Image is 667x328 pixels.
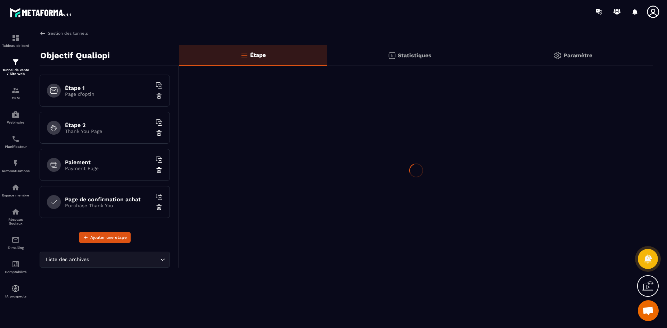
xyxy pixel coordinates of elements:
p: Planificateur [2,145,30,149]
img: bars-o.4a397970.svg [240,51,248,59]
span: Ajouter une étape [90,234,127,241]
a: formationformationCRM [2,81,30,105]
h6: Paiement [65,159,152,166]
img: setting-gr.5f69749f.svg [553,51,562,60]
img: automations [11,284,20,293]
img: social-network [11,208,20,216]
img: trash [156,92,163,99]
p: Payment Page [65,166,152,171]
button: Ajouter une étape [79,232,131,243]
p: Page d'optin [65,91,152,97]
img: scheduler [11,135,20,143]
a: automationsautomationsAutomatisations [2,154,30,178]
img: trash [156,204,163,211]
img: trash [156,129,163,136]
a: formationformationTunnel de vente / Site web [2,53,30,81]
p: Purchase Thank You [65,203,152,208]
p: IA prospects [2,294,30,298]
img: stats.20deebd0.svg [388,51,396,60]
img: formation [11,86,20,94]
p: Réseaux Sociaux [2,218,30,225]
p: Espace membre [2,193,30,197]
img: automations [11,159,20,167]
a: accountantaccountantComptabilité [2,255,30,279]
p: Webinaire [2,120,30,124]
p: Objectif Qualiopi [40,49,110,62]
p: Paramètre [563,52,592,59]
img: accountant [11,260,20,268]
a: automationsautomationsEspace membre [2,178,30,202]
img: formation [11,34,20,42]
img: email [11,236,20,244]
img: formation [11,58,20,66]
p: Tableau de bord [2,44,30,48]
a: automationsautomationsWebinaire [2,105,30,129]
p: Thank You Page [65,128,152,134]
p: Automatisations [2,169,30,173]
a: Ouvrir le chat [638,300,659,321]
a: emailemailE-mailing [2,230,30,255]
h6: Page de confirmation achat [65,196,152,203]
img: automations [11,110,20,119]
a: Gestion des tunnels [40,30,88,36]
h6: Étape 1 [65,85,152,91]
p: Statistiques [398,52,431,59]
img: logo [10,6,72,19]
a: social-networksocial-networkRéseaux Sociaux [2,202,30,230]
img: trash [156,167,163,174]
img: automations [11,183,20,192]
a: schedulerschedulerPlanificateur [2,129,30,154]
p: Comptabilité [2,270,30,274]
p: E-mailing [2,246,30,250]
input: Search for option [90,256,158,263]
a: formationformationTableau de bord [2,28,30,53]
img: arrow [40,30,46,36]
p: CRM [2,96,30,100]
h6: Étape 2 [65,122,152,128]
div: Search for option [40,252,170,268]
p: Étape [250,52,266,58]
p: Tunnel de vente / Site web [2,68,30,76]
span: Liste des archives [44,256,90,263]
